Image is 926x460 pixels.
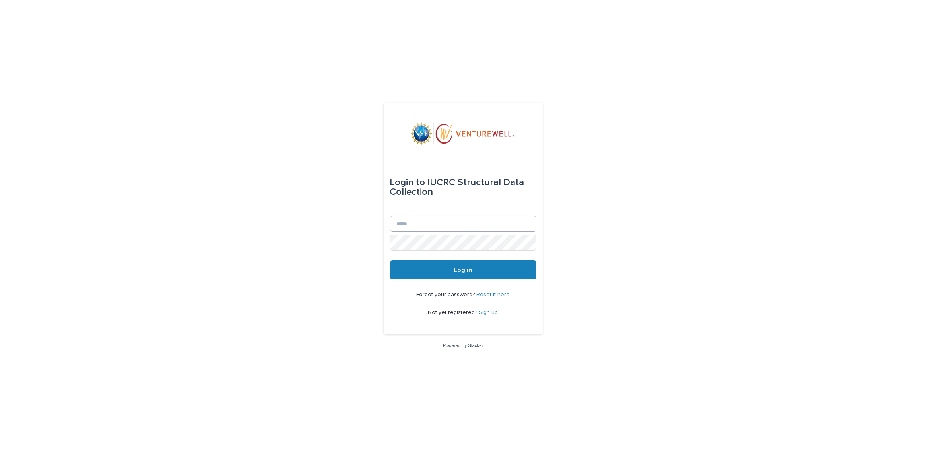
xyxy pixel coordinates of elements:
span: Forgot your password? [416,292,476,297]
a: Reset it here [476,292,510,297]
span: Log in [454,267,472,273]
span: Not yet registered? [428,310,479,315]
img: mWhVGmOKROS2pZaMU8FQ [411,122,516,146]
a: Powered By Stacker [443,343,483,348]
button: Log in [390,260,536,279]
div: IUCRC Structural Data Collection [390,171,536,203]
a: Sign up [479,310,498,315]
span: Login to [390,178,425,187]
